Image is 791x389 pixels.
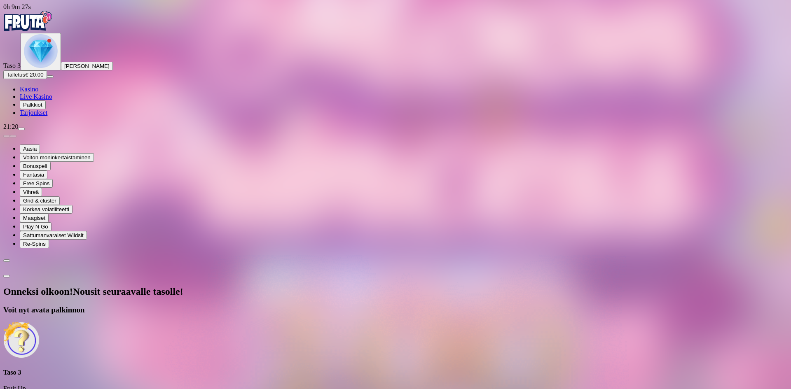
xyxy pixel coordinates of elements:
[20,86,38,93] a: Kasino
[3,322,40,358] img: Unlock reward icon
[64,63,110,69] span: [PERSON_NAME]
[24,34,58,68] img: level unlocked
[7,72,25,78] span: Talletus
[20,231,87,240] button: Sattumanvaraiset Wildsit
[20,100,46,109] button: Palkkiot
[23,180,49,186] span: Free Spins
[20,196,60,205] button: Grid & cluster
[20,162,51,170] button: Bonuspeli
[23,241,46,247] span: Re-Spins
[20,179,53,188] button: Free Spins
[73,286,183,297] span: Nousit seuraavalle tasolle!
[3,11,788,116] nav: Primary
[23,163,47,169] span: Bonuspeli
[3,305,788,314] h3: Voit nyt avata palkinnon
[25,72,43,78] span: € 20.00
[23,102,42,108] span: Palkkiot
[23,189,39,195] span: Vihreä
[23,215,45,221] span: Maagiset
[20,222,51,231] button: Play N Go
[20,205,73,214] button: Korkea volatiliteetti
[20,214,49,222] button: Maagiset
[3,275,10,277] button: close
[3,86,788,116] nav: Main menu
[3,135,10,137] button: prev slide
[21,33,61,70] button: level unlocked
[61,62,113,70] button: [PERSON_NAME]
[20,188,42,196] button: Vihreä
[23,154,91,161] span: Voiton moninkertaistaminen
[47,75,54,78] button: menu
[20,153,94,162] button: Voiton moninkertaistaminen
[3,369,788,376] h4: Taso 3
[3,286,73,297] span: Onneksi olkoon!
[3,3,31,10] span: user session time
[23,232,84,238] span: Sattumanvaraiset Wildsit
[3,123,18,130] span: 21:20
[20,170,47,179] button: Fantasia
[20,240,49,248] button: Re-Spins
[23,206,69,212] span: Korkea volatiliteetti
[23,198,56,204] span: Grid & cluster
[23,146,37,152] span: Aasia
[23,172,44,178] span: Fantasia
[3,70,47,79] button: Talletusplus icon€ 20.00
[3,11,53,31] img: Fruta
[20,144,40,153] button: Aasia
[10,135,16,137] button: next slide
[3,259,10,262] button: chevron-left icon
[3,26,53,33] a: Fruta
[23,224,48,230] span: Play N Go
[20,93,52,100] a: Live Kasino
[3,62,21,69] span: Taso 3
[18,128,25,130] button: menu
[20,109,47,116] a: Tarjoukset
